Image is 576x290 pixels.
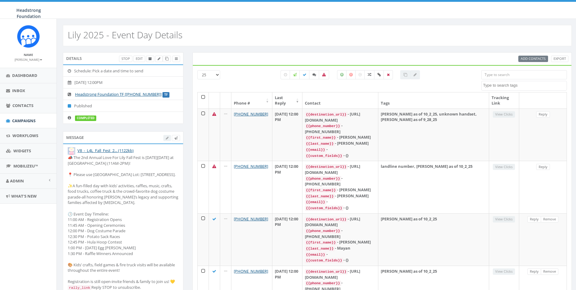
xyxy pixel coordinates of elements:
[12,88,25,93] span: Inbox
[12,73,37,78] span: Dashboard
[234,164,268,169] a: [PHONE_NUMBER]
[162,92,169,98] label: TF
[305,228,376,239] div: - [PHONE_NUMBER]
[175,56,178,61] span: View Campaign Delivery Statistics
[305,240,337,245] code: {{first_name}}
[63,131,183,143] div: Message
[12,103,33,108] span: Contacts
[305,123,376,134] div: - [PHONE_NUMBER]
[305,123,341,129] code: {{phone_number}}
[305,153,376,159] div: - {}
[10,178,24,184] span: Admin
[234,111,268,117] a: [PHONE_NUMBER]
[305,164,348,170] code: {{destination_url}}
[305,199,326,205] code: {{email}}
[63,100,183,112] li: Published
[13,148,31,154] span: Widgets
[364,70,375,79] label: Mixed
[11,193,37,199] span: What's New
[305,176,341,181] code: {{phone_number}}
[305,205,376,211] div: - {}
[77,148,134,153] a: V8_-_L4L_Fall_Fest_2... (1122kb)
[305,112,348,117] code: {{destination_url}}
[272,92,302,109] th: Last Reply: activate to sort column ascending
[17,25,40,48] img: Rally_platform_Icon_1.png
[16,7,41,19] span: Headstrong Foundation
[63,76,183,88] li: [DATE] 12:00PM
[174,136,178,140] span: Send Test Message
[527,268,541,275] a: Reply
[234,216,268,222] a: [PHONE_NUMBER]
[319,70,329,79] label: Bounced
[305,205,343,211] code: {{custom_fields}}
[15,57,42,62] a: [PERSON_NAME]
[305,216,376,228] div: - [URL][DOMAIN_NAME]
[290,70,300,79] label: Sending
[68,30,182,40] h2: Lily 2025 - Event Day Details
[383,70,393,79] label: Removed
[305,252,326,257] code: {{email}}
[305,257,376,263] div: - {}
[305,164,376,175] div: - [URL][DOMAIN_NAME]
[305,147,326,153] code: {{email}}
[378,161,489,213] td: landline number, [PERSON_NAME] as of 10_2_25
[305,134,376,140] div: - [PERSON_NAME]
[272,213,302,266] td: [DATE] 12:00 PM
[305,194,335,199] code: {{last_name}}
[536,164,550,170] a: Reply
[63,65,183,77] li: Schedule: Pick a date and time to send
[305,140,376,147] div: - [PERSON_NAME]
[481,70,567,79] input: Type to search
[24,53,33,57] small: Name
[305,187,376,193] div: - [PERSON_NAME]
[305,111,376,123] div: - [URL][DOMAIN_NAME]
[305,199,376,205] div: -
[337,70,347,79] label: Positive
[305,258,343,263] code: {{custom_fields}}
[63,52,183,64] div: Details
[68,104,74,108] i: Published
[13,163,38,169] span: MobilizeU™
[305,147,376,153] div: -
[305,268,376,280] div: - [URL][DOMAIN_NAME]
[305,153,343,159] code: {{custom_fields}}
[378,109,489,161] td: [PERSON_NAME] as of 10_2_25, unknown handset, [PERSON_NAME] as of 9_28_25
[305,188,337,193] code: {{first_name}}
[305,281,341,286] code: {{phone_number}}
[133,56,145,62] a: Edit
[12,133,38,138] span: Workflows
[299,70,310,79] label: Delivered
[12,118,36,123] span: Campaigns
[305,246,335,251] code: {{last_name}}
[305,245,376,251] div: - Mayan
[378,92,489,109] th: Tags
[305,239,376,245] div: - [PERSON_NAME]
[75,91,162,97] a: Headstrong Foundation TF [[PHONE_NUMBER]]
[305,217,348,222] code: {{destination_url}}
[68,69,74,73] i: Schedule: Pick a date and time to send
[165,56,169,61] span: Clone Campaign
[346,70,356,79] label: Negative
[305,141,335,147] code: {{last_name}}
[541,216,558,223] a: Remove
[355,70,365,79] label: Neutral
[15,57,42,62] small: [PERSON_NAME]
[551,56,568,62] a: Export
[305,193,376,199] div: - [PERSON_NAME]
[309,70,319,79] label: Replied
[75,116,96,121] label: completed
[272,161,302,213] td: [DATE] 12:00 PM
[305,251,376,257] div: -
[483,83,567,88] textarea: Search
[305,269,348,274] code: {{destination_url}}
[148,56,152,61] span: Archive Campaign
[272,109,302,161] td: [DATE] 12:00 PM
[281,70,290,79] label: Pending
[536,111,550,118] a: Reply
[305,175,376,187] div: - [PHONE_NUMBER]
[234,268,268,274] a: [PHONE_NUMBER]
[302,92,379,109] th: Contact
[305,135,337,140] code: {{first_name}}
[374,70,384,79] label: Link Clicked
[158,56,160,61] span: Edit Campaign Title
